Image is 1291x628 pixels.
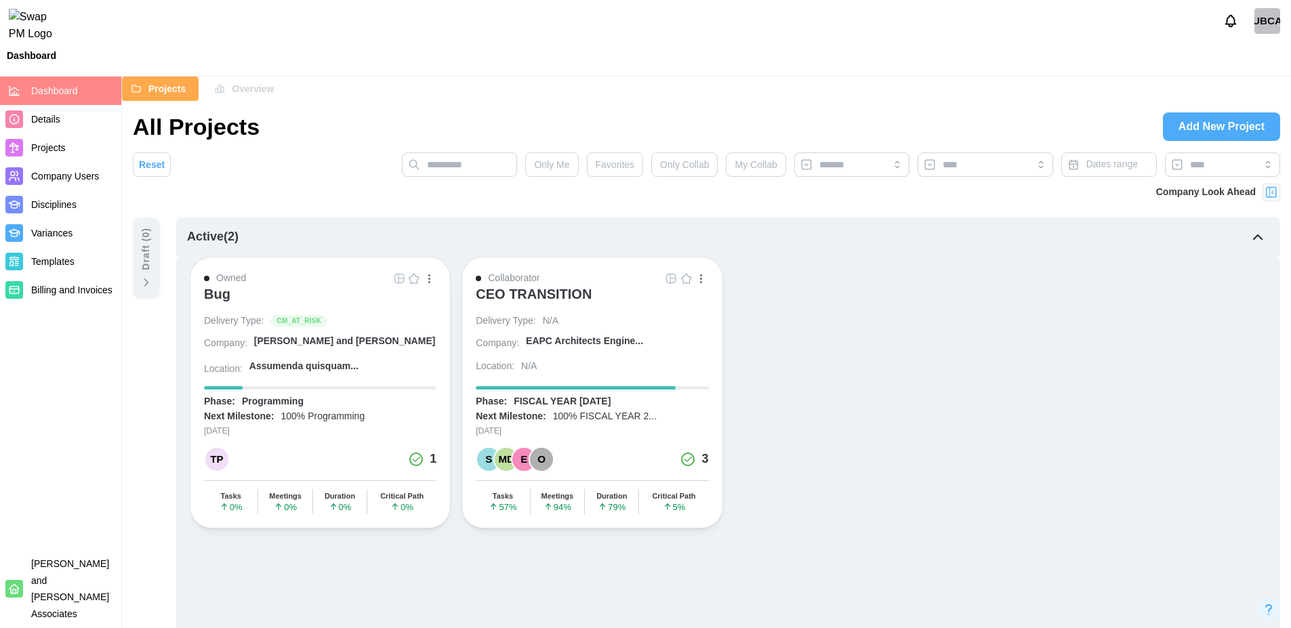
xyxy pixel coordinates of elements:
[1061,152,1157,177] button: Dates range
[220,502,243,511] span: 0 %
[663,502,686,511] span: 5 %
[477,448,500,471] div: S
[541,492,574,501] div: Meetings
[392,271,407,286] button: Grid Icon
[204,410,274,423] div: Next Milestone:
[726,152,785,177] button: My Collab
[534,153,569,176] span: Only Me
[476,286,592,302] div: CEO TRANSITION
[530,448,553,471] div: O
[139,153,165,176] span: Reset
[651,152,718,177] button: Only Collab
[681,273,692,284] img: Empty Star
[476,410,546,423] div: Next Milestone:
[1265,186,1278,199] img: Project Look Ahead Button
[7,51,56,60] div: Dashboard
[407,271,422,286] button: Empty Star
[735,153,777,176] span: My Collab
[652,492,695,501] div: Critical Path
[666,273,677,284] img: Grid Icon
[679,271,694,286] button: Empty Star
[409,273,419,284] img: Empty Star
[1254,8,1280,34] a: Umar Briggs company admin
[476,314,535,328] div: Delivery Type:
[514,395,611,409] div: FISCAL YEAR [DATE]
[204,395,235,409] div: Phase:
[596,492,627,501] div: Duration
[587,152,644,177] button: Favorites
[122,77,199,101] button: Projects
[31,199,77,210] span: Disciplines
[276,316,321,327] span: CM_AT_RISK
[9,9,64,43] img: Swap PM Logo
[205,448,228,471] div: TP
[476,286,708,314] a: CEO TRANSITION
[204,362,243,376] div: Location:
[526,335,643,348] div: EAPC Architects Engine...
[1086,159,1138,169] span: Dates range
[249,360,358,373] div: Assumenda quisquam...
[329,502,352,511] span: 0 %
[526,335,708,353] a: EAPC Architects Engine...
[660,153,709,176] span: Only Collab
[512,448,535,471] div: E
[204,314,264,328] div: Delivery Type:
[242,395,304,409] div: Programming
[133,112,260,142] h1: All Projects
[430,450,436,469] div: 1
[31,285,112,295] span: Billing and Invoices
[476,337,519,350] div: Company:
[31,228,73,238] span: Variances
[281,410,365,423] div: 100% Programming
[544,502,571,511] span: 94 %
[148,77,186,100] span: Projects
[495,448,518,471] div: MD
[31,142,66,153] span: Projects
[31,85,78,96] span: Dashboard
[204,425,436,438] div: [DATE]
[254,335,446,348] div: [PERSON_NAME] and [PERSON_NAME] ...
[232,77,274,100] span: Overview
[139,228,154,270] div: Draft ( 0 )
[1156,185,1256,200] div: Company Look Ahead
[31,256,75,267] span: Templates
[204,337,247,350] div: Company:
[476,360,514,373] div: Location:
[1179,113,1265,140] span: Add New Project
[221,492,241,501] div: Tasks
[664,271,679,286] button: Grid Icon
[521,360,537,373] div: N/A
[204,286,436,314] a: Bug
[31,114,60,125] span: Details
[133,152,171,177] button: Reset
[394,273,405,284] img: Grid Icon
[489,502,516,511] span: 57 %
[476,425,708,438] div: [DATE]
[1219,9,1242,33] button: Notifications
[254,335,436,353] a: [PERSON_NAME] and [PERSON_NAME] ...
[205,77,287,101] button: Overview
[390,502,413,511] span: 0 %
[31,171,99,182] span: Company Users
[187,228,239,247] div: Active ( 2 )
[525,152,578,177] button: Only Me
[1254,8,1280,34] div: UBCA
[380,492,424,501] div: Critical Path
[31,558,109,619] span: [PERSON_NAME] and [PERSON_NAME] Associates
[204,286,230,302] div: Bug
[701,450,708,469] div: 3
[269,492,302,501] div: Meetings
[598,502,626,511] span: 79 %
[1163,112,1280,141] a: Add New Project
[596,153,635,176] span: Favorites
[216,271,246,286] div: Owned
[476,395,507,409] div: Phase:
[493,492,513,501] div: Tasks
[553,410,657,423] div: 100% FISCAL YEAR 2...
[543,314,558,328] div: N/A
[325,492,355,501] div: Duration
[274,502,297,511] span: 0 %
[488,271,539,286] div: Collaborator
